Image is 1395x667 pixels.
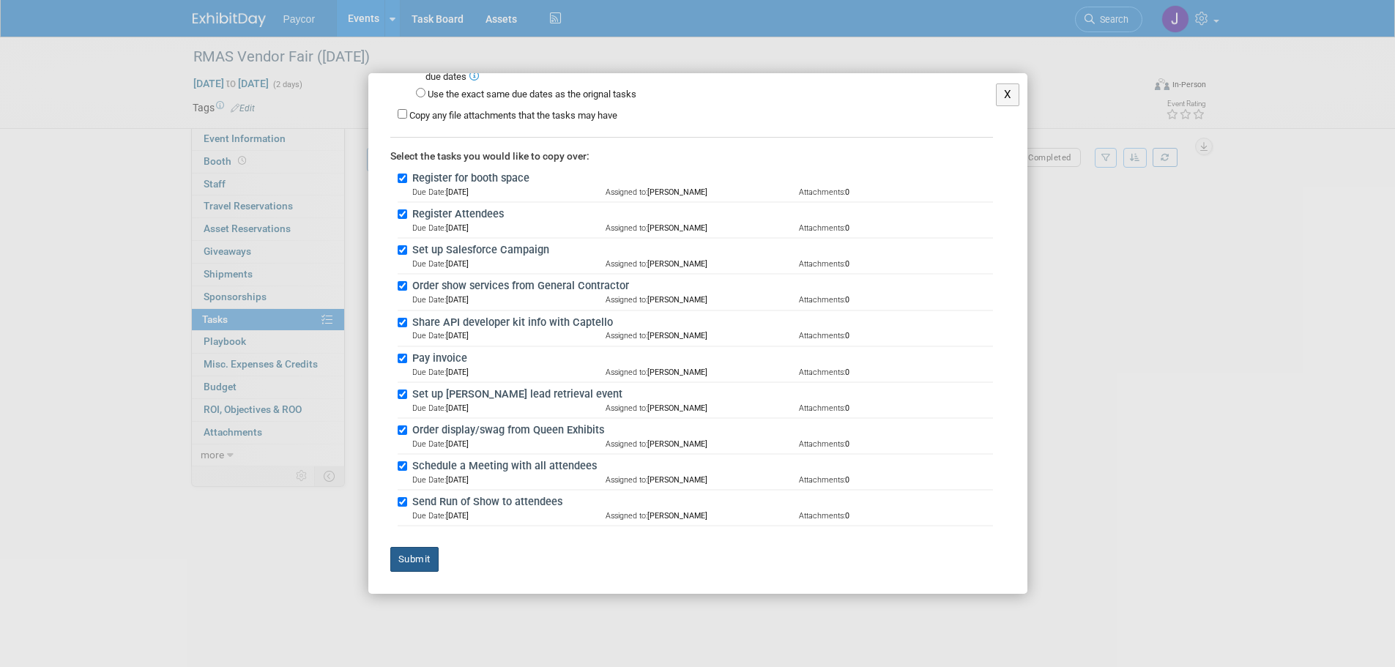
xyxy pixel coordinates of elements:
[606,294,799,305] td: [PERSON_NAME]
[606,330,799,341] td: [PERSON_NAME]
[412,510,606,521] td: [DATE]
[408,351,993,367] label: Pay invoice
[412,511,446,521] span: Due Date:
[606,258,799,269] td: [PERSON_NAME]
[408,458,993,474] label: Schedule a Meeting with all attendees
[799,367,992,378] td: 0
[606,510,799,521] td: [PERSON_NAME]
[412,259,446,269] span: Due Date:
[606,295,647,305] span: Assigned to:
[412,187,446,197] span: Due Date:
[799,510,992,521] td: 0
[799,295,845,305] span: Attachments:
[996,83,1020,106] button: X
[408,278,993,294] label: Order show services from General Contractor
[799,330,992,341] td: 0
[412,330,606,341] td: [DATE]
[606,223,647,233] span: Assigned to:
[799,331,845,340] span: Attachments:
[390,547,439,572] button: Submit
[606,259,647,269] span: Assigned to:
[606,187,647,197] span: Assigned to:
[799,368,845,377] span: Attachments:
[606,439,647,449] span: Assigned to:
[412,258,606,269] td: [DATE]
[606,439,799,450] td: [PERSON_NAME]
[428,89,636,100] label: Use the exact same due dates as the orignal tasks
[408,387,993,403] label: Set up [PERSON_NAME] lead retrieval event
[799,294,992,305] td: 0
[606,511,647,521] span: Assigned to:
[412,367,606,378] td: [DATE]
[799,403,845,413] span: Attachments:
[606,331,647,340] span: Assigned to:
[412,331,446,340] span: Due Date:
[408,315,993,331] label: Share API developer kit info with Captello
[412,403,606,414] td: [DATE]
[408,206,993,223] label: Register Attendees
[799,439,845,449] span: Attachments:
[799,223,992,234] td: 0
[408,242,993,258] label: Set up Salesforce Campaign
[412,294,606,305] td: [DATE]
[412,403,446,413] span: Due Date:
[799,223,845,233] span: Attachments:
[412,223,446,233] span: Due Date:
[408,422,993,439] label: Order display/swag from Queen Exhibits
[606,368,647,377] span: Assigned to:
[606,223,799,234] td: [PERSON_NAME]
[606,403,647,413] span: Assigned to:
[799,187,992,198] td: 0
[412,475,446,485] span: Due Date:
[799,187,845,197] span: Attachments:
[412,439,606,450] td: [DATE]
[799,259,845,269] span: Attachments:
[412,295,446,305] span: Due Date:
[408,171,993,187] label: Register for booth space
[409,110,617,121] label: Copy any file attachments that the tasks may have
[412,187,606,198] td: [DATE]
[799,474,992,485] td: 0
[408,494,993,510] label: Send Run of Show to attendees
[606,403,799,414] td: [PERSON_NAME]
[412,474,606,485] td: [DATE]
[799,403,992,414] td: 0
[799,258,992,269] td: 0
[606,367,799,378] td: [PERSON_NAME]
[799,439,992,450] td: 0
[412,368,446,377] span: Due Date:
[390,137,993,164] div: Select the tasks you would like to copy over:
[606,474,799,485] td: [PERSON_NAME]
[799,511,845,521] span: Attachments:
[606,187,799,198] td: [PERSON_NAME]
[412,223,606,234] td: [DATE]
[799,475,845,485] span: Attachments:
[425,56,989,82] label: Calculate and assign due dates based on the offset/difference in the number of days between the s...
[606,475,647,485] span: Assigned to:
[412,439,446,449] span: Due Date:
